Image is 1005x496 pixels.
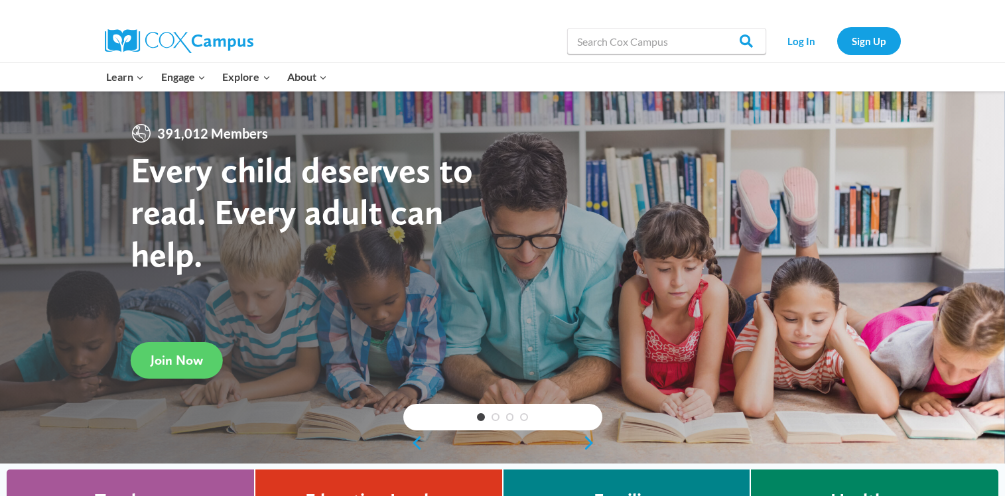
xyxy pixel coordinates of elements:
a: 2 [492,413,500,421]
a: 3 [506,413,514,421]
strong: Every child deserves to read. Every adult can help. [131,149,473,275]
a: Join Now [131,342,223,379]
nav: Primary Navigation [98,63,336,91]
span: Engage [161,68,206,86]
span: Explore [222,68,270,86]
a: Sign Up [837,27,901,54]
input: Search Cox Campus [567,28,766,54]
img: Cox Campus [105,29,253,53]
a: Log In [773,27,831,54]
span: Learn [106,68,144,86]
nav: Secondary Navigation [773,27,901,54]
a: next [582,435,602,451]
span: 391,012 Members [152,123,273,144]
span: About [287,68,327,86]
div: content slider buttons [403,430,602,456]
a: 1 [477,413,485,421]
a: 4 [520,413,528,421]
span: Join Now [151,352,203,368]
a: previous [403,435,423,451]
